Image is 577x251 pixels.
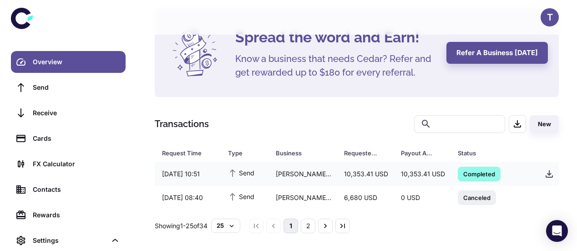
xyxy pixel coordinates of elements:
div: FX Calculator [33,159,120,169]
p: Showing 1-25 of 34 [155,221,208,231]
span: Completed [458,169,501,178]
span: Requested Amount [344,147,390,159]
a: Overview [11,51,126,73]
div: Send [33,82,120,92]
div: Cards [33,133,120,143]
button: T [541,8,559,26]
div: Requested Amount [344,147,378,159]
div: Request Time [162,147,205,159]
div: Settings [33,236,106,246]
span: Payout Amount [401,147,447,159]
button: Go to page 2 [301,219,315,233]
span: Request Time [162,147,217,159]
h5: Know a business that needs Cedar? Refer and get rewarded up to $180 for every referral. [235,52,435,79]
div: 6,680 USD [337,189,394,206]
div: 0 USD [394,189,450,206]
a: Send [11,77,126,98]
div: Status [458,147,515,159]
button: Refer a business [DATE] [446,42,548,64]
span: Send [228,191,254,201]
a: Rewards [11,204,126,226]
span: Status [458,147,526,159]
nav: pagination navigation [248,219,351,233]
div: Contacts [33,184,120,195]
a: FX Calculator [11,153,126,175]
div: Type [228,147,253,159]
h1: Transactions [155,117,209,131]
span: Type [228,147,265,159]
a: Contacts [11,179,126,200]
button: page 1 [283,219,298,233]
div: Overview [33,57,120,67]
a: Receive [11,102,126,124]
h4: Spread the word and Earn! [235,26,435,48]
div: Open Intercom Messenger [546,220,568,242]
div: Payout Amount [401,147,435,159]
button: 25 [211,219,240,232]
span: Send [228,168,254,178]
div: [DATE] 10:51 [155,165,221,183]
div: [DATE] 08:40 [155,189,221,206]
button: New [530,115,559,133]
a: Cards [11,128,126,149]
div: Rewards [33,210,120,220]
div: Receive [33,108,120,118]
div: [PERSON_NAME] ELEVATORS [268,189,337,206]
div: [PERSON_NAME] ELEVATORS [268,165,337,183]
div: 10,353.41 USD [394,165,450,183]
button: Go to next page [318,219,333,233]
div: 10,353.41 USD [337,165,394,183]
button: Go to last page [335,219,350,233]
span: Canceled [458,193,496,202]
